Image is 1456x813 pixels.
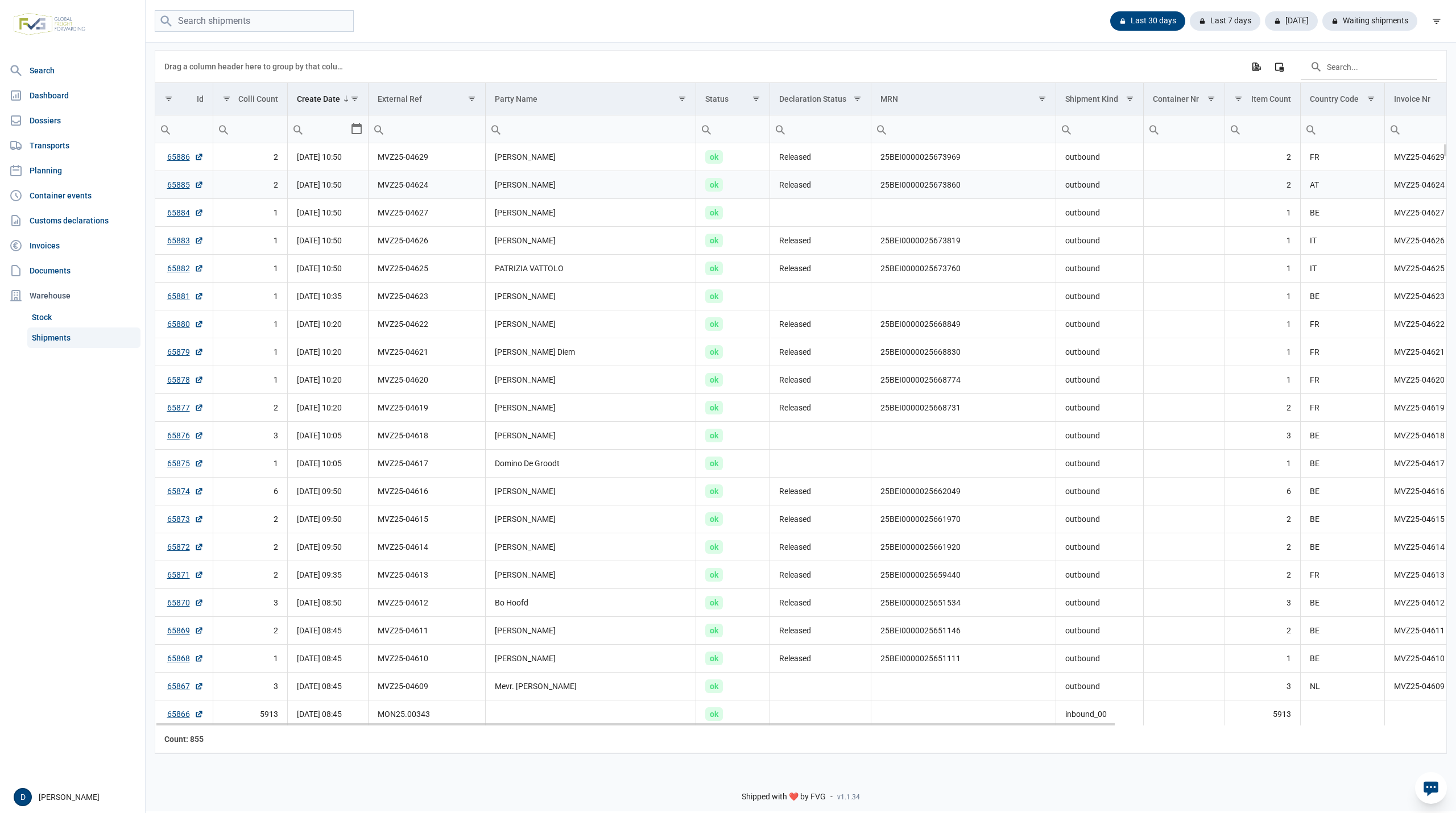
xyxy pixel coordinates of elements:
div: MRN [880,94,898,103]
a: Customs declarations [5,209,140,232]
span: Show filter options for column 'MRN' [1038,94,1046,103]
td: 2 [213,143,288,171]
td: outbound [1056,617,1144,645]
a: Shipments [27,327,140,348]
td: 2 [1225,617,1300,645]
a: Stock [27,307,140,327]
td: Column Party Name [485,83,696,115]
td: [PERSON_NAME] [485,143,696,171]
input: Filter cell [871,115,1056,143]
a: Documents [5,259,140,282]
td: 2 [213,533,288,561]
td: Filter cell [485,115,696,143]
td: 1 [213,645,288,673]
td: MVZ25-04612 [369,589,485,617]
a: Container events [5,184,140,207]
a: 65869 [167,625,204,636]
td: outbound [1056,394,1144,422]
a: 65866 [167,708,204,720]
td: MVZ25-04620 [369,366,485,394]
td: BE [1300,422,1385,450]
td: 25BEI0000025673760 [871,255,1056,283]
div: Last 7 days [1190,11,1260,31]
td: 1 [1225,283,1300,310]
input: Filter cell [288,115,350,143]
td: IT [1300,255,1385,283]
td: 1 [213,227,288,255]
td: [PERSON_NAME] [485,533,696,561]
td: [PERSON_NAME] [485,366,696,394]
td: IT [1300,227,1385,255]
td: Column Colli Count [213,83,288,115]
a: 65872 [167,541,204,553]
span: Show filter options for column 'Declaration Status' [853,94,862,103]
td: Column Status [696,83,770,115]
a: 65881 [167,291,204,302]
td: 6 [213,478,288,505]
td: Released [770,310,871,338]
td: 1 [213,283,288,310]
td: MVZ25-04619 [369,394,485,422]
td: 2 [1225,143,1300,171]
td: outbound [1056,171,1144,199]
input: Filter cell [213,115,288,143]
div: Last 30 days [1110,11,1185,31]
td: 25BEI0000025651146 [871,617,1056,645]
td: NL [1300,673,1385,700]
td: outbound [1056,199,1144,227]
td: 1 [213,255,288,283]
td: [PERSON_NAME] [485,394,696,422]
td: MVZ25-04614 [369,533,485,561]
div: Search box [1144,115,1164,143]
div: External Ref [378,94,422,103]
td: [PERSON_NAME] [485,227,696,255]
td: 25BEI0000025662049 [871,478,1056,505]
td: Released [770,366,871,394]
span: Show filter options for column 'Id' [164,94,173,103]
td: [PERSON_NAME] [485,617,696,645]
td: BE [1300,199,1385,227]
input: Filter cell [369,115,485,143]
td: 25BEI0000025651111 [871,645,1056,673]
td: 25BEI0000025661920 [871,533,1056,561]
div: Search box [696,115,717,143]
td: BE [1300,617,1385,645]
td: Mevr. [PERSON_NAME] [485,673,696,700]
td: inbound_00 [1056,700,1144,728]
td: 2 [213,617,288,645]
td: 25BEI0000025661970 [871,505,1056,533]
span: Show filter options for column 'Party Name' [678,94,686,103]
td: Column External Ref [369,83,485,115]
td: 3 [1225,422,1300,450]
td: 2 [213,561,288,589]
td: 2 [1225,561,1300,589]
div: Search box [155,115,176,143]
td: Released [770,143,871,171]
td: Filter cell [696,115,770,143]
a: 65871 [167,569,204,580]
td: MVZ25-04618 [369,422,485,450]
span: Show filter options for column 'Colli Count' [222,94,231,103]
span: Show filter options for column 'Status' [752,94,760,103]
td: outbound [1056,505,1144,533]
div: Export all data to Excel [1246,56,1266,77]
td: 1 [1225,645,1300,673]
td: outbound [1056,143,1144,171]
td: [PERSON_NAME] Diem [485,338,696,366]
input: Search in the data grid [1301,53,1437,80]
td: 25BEI0000025659440 [871,561,1056,589]
a: 65877 [167,402,204,413]
td: outbound [1056,561,1144,589]
td: outbound [1056,450,1144,478]
div: Search box [369,115,389,143]
td: FR [1300,561,1385,589]
td: Released [770,645,871,673]
td: outbound [1056,283,1144,310]
td: 1 [1225,255,1300,283]
td: MVZ25-04627 [369,199,485,227]
a: Planning [5,159,140,182]
span: Show filter options for column 'Item Count' [1234,94,1243,103]
td: Filter cell [369,115,485,143]
input: Filter cell [155,115,213,143]
div: Invoice Nr [1394,94,1430,103]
